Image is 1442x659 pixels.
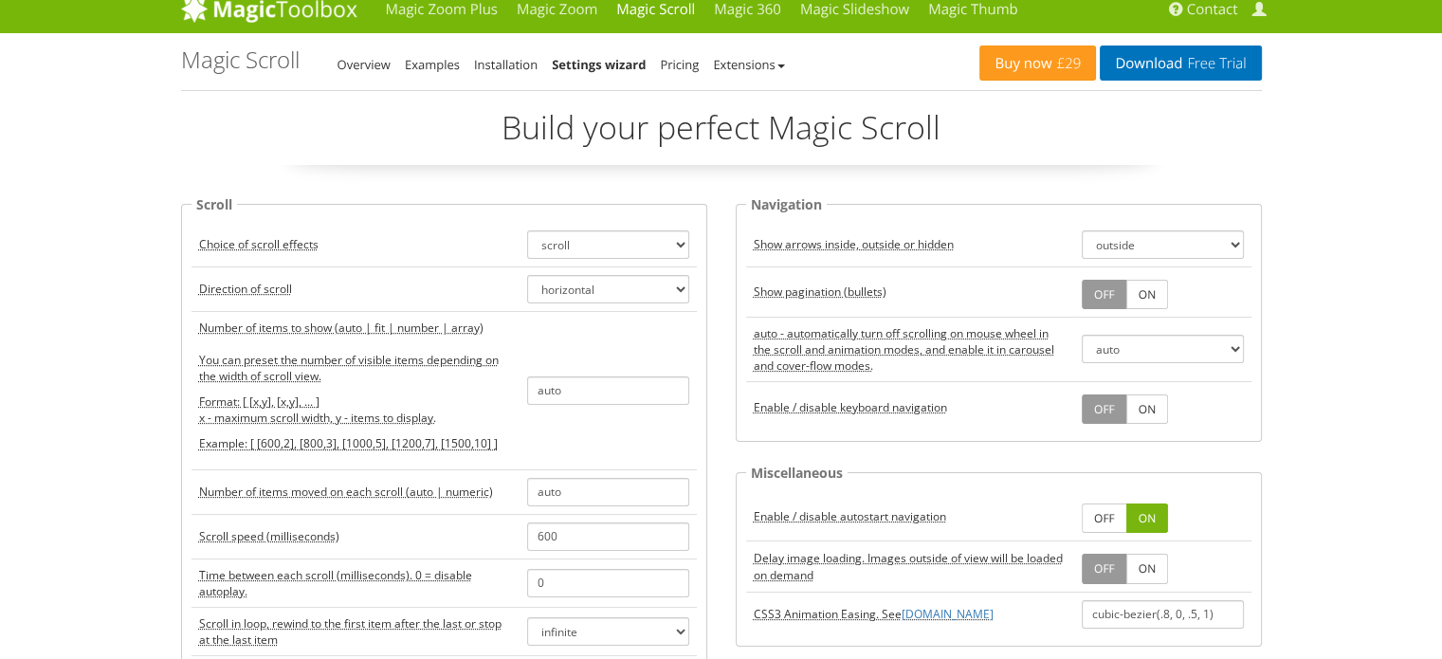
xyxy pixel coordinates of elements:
p: You can preset the number of visible items depending on the width of scroll view. [199,352,512,384]
acronym: scrollOnWheel, default: auto [754,325,1067,374]
a: ON [1126,394,1168,424]
a: ON [1126,554,1168,583]
p: Format: [ [x,y], [x,y], ... ] x - maximum scroll width, y - items to display. [199,394,512,426]
a: Extensions [713,56,784,73]
acronym: speed, default: 600 [199,528,339,544]
a: Pricing [660,56,699,73]
a: Overview [338,56,391,73]
legend: Miscellaneous [746,462,848,484]
a: DownloadFree Trial [1100,46,1261,81]
acronym: autostart, default: true [754,508,946,524]
acronym: mode, default: scroll [199,236,319,252]
span: Free Trial [1182,56,1246,71]
acronym: easing, default: cubic-bezier(.8, 0, .5, 1) [754,606,994,622]
acronym: keyboard, default: false [754,399,947,415]
legend: Scroll [192,193,237,215]
acronym: autoplay, default: 0 [199,567,512,599]
legend: Navigation [746,193,827,215]
a: ON [1126,280,1168,309]
a: OFF [1082,280,1127,309]
acronym: lazyLoad, default: false [754,550,1067,582]
p: Example: [ [600,2], [800,3], [1000,5], [1200,7], [1500,10] ] [199,435,512,451]
a: Buy now£29 [979,46,1096,81]
a: Settings wizard [552,56,646,73]
acronym: loop, default: infinite [199,615,512,648]
h1: Magic Scroll [181,47,300,72]
acronym: pagination, default: false [754,284,886,300]
a: OFF [1082,394,1127,424]
a: OFF [1082,503,1127,533]
a: [DOMAIN_NAME] [902,606,994,622]
span: £29 [1052,56,1082,71]
acronym: items, default: auto [199,320,512,462]
acronym: orientation, default: horizontal [199,281,292,297]
acronym: arrows, default: outside [754,236,954,252]
acronym: step, default: auto [199,484,493,500]
a: Installation [474,56,538,73]
p: Build your perfect Magic Scroll [181,105,1262,165]
a: ON [1126,503,1168,533]
a: OFF [1082,554,1127,583]
a: Examples [405,56,460,73]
